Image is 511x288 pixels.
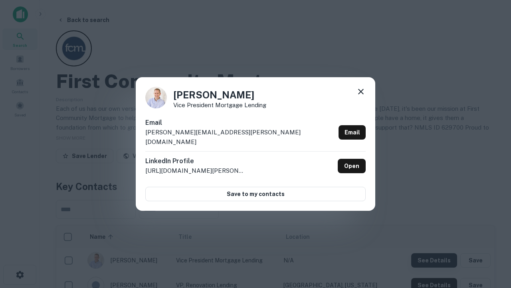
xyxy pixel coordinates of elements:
a: Email [339,125,366,140]
p: [URL][DOMAIN_NAME][PERSON_NAME] [145,166,245,176]
a: Open [338,159,366,173]
img: 1520878720083 [145,87,167,108]
button: Save to my contacts [145,187,366,201]
h6: LinkedIn Profile [145,156,245,166]
h6: Email [145,118,335,128]
h4: [PERSON_NAME] [173,88,266,102]
iframe: Chat Widget [471,224,511,262]
p: [PERSON_NAME][EMAIL_ADDRESS][PERSON_NAME][DOMAIN_NAME] [145,128,335,146]
p: Vice President Mortgage Lending [173,102,266,108]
